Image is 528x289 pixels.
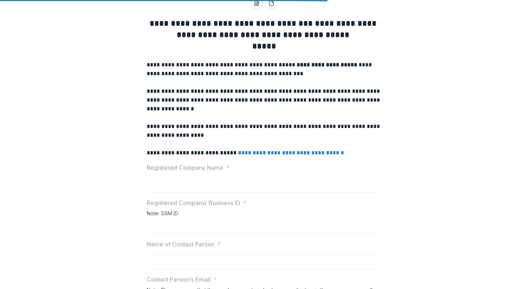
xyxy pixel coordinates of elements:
p: Registered Company Name [147,163,223,172]
div: Note: SSM ID [147,210,381,219]
p: Registered Company/ Business ID [147,198,240,207]
p: Contact Person's Email [147,275,210,284]
p: Name of Contact Person [147,240,214,249]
